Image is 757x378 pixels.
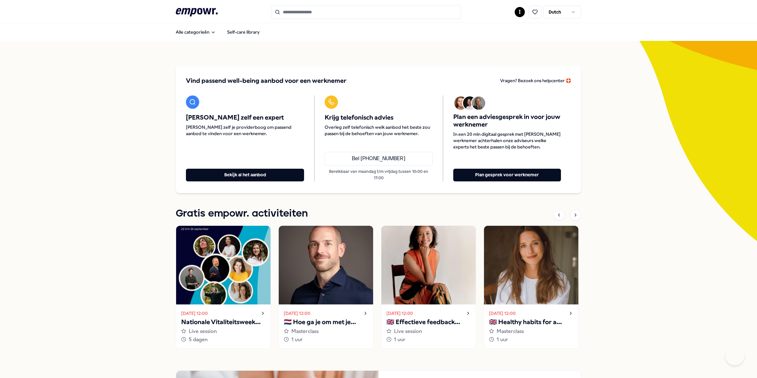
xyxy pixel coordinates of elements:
[284,310,310,317] time: [DATE] 12:00
[725,346,744,365] iframe: Help Scout Beacon - Open
[515,7,525,17] button: I
[171,26,265,38] nav: Main
[284,327,368,336] div: Masterclass
[453,131,561,150] span: In een 20 min digitaal gesprek met [PERSON_NAME] werknemer achterhalen onze adviseurs welke exper...
[489,336,573,344] div: 1 uur
[325,124,432,137] span: Overleg zelf telefonisch welk aanbod het beste zou passen bij de behoeften van jouw werknemer.
[181,317,265,327] p: Nationale Vitaliteitsweek 2025
[453,169,561,181] button: Plan gesprek voor werknemer
[386,336,471,344] div: 1 uur
[386,327,471,336] div: Live session
[386,317,471,327] p: 🇬🇧 Effectieve feedback geven en ontvangen
[186,124,304,137] span: [PERSON_NAME] zelf je providerboog om passend aanbod te vinden voor een werknemer.
[325,168,432,181] p: Bereikbaar van maandag t/m vrijdag tussen 10:00 en 17:00
[472,96,485,110] img: Avatar
[489,310,516,317] time: [DATE] 12:00
[325,114,432,121] span: Krijg telefonisch advies
[186,169,304,181] button: Bekijk al het aanbod
[181,327,265,336] div: Live session
[500,78,571,83] span: Vragen? Bezoek ons helpcenter 🛟
[186,114,304,121] span: [PERSON_NAME] zelf een expert
[463,96,476,110] img: Avatar
[489,317,573,327] p: 🇬🇧 Healthy habits for a stress-free start to the year
[181,310,208,317] time: [DATE] 12:00
[484,225,579,349] a: [DATE] 12:00🇬🇧 Healthy habits for a stress-free start to the yearMasterclass1 uur
[279,226,373,304] img: activity image
[484,226,578,304] img: activity image
[381,226,476,304] img: activity image
[278,225,373,349] a: [DATE] 12:00🇳🇱 Hoe ga je om met je innerlijke criticus?Masterclass1 uur
[186,76,347,85] span: Vind passend well-being aanbod voor een werknemer
[489,327,573,336] div: Masterclass
[181,336,265,344] div: 5 dagen
[325,152,432,166] a: Bel [PHONE_NUMBER]
[454,96,468,110] img: Avatar
[453,113,561,128] span: Plan een adviesgesprek in voor jouw werknemer
[284,336,368,344] div: 1 uur
[176,226,270,304] img: activity image
[171,26,221,38] button: Alle categorieën
[284,317,368,327] p: 🇳🇱 Hoe ga je om met je innerlijke criticus?
[381,225,476,349] a: [DATE] 12:00🇬🇧 Effectieve feedback geven en ontvangenLive session1 uur
[176,225,271,349] a: [DATE] 12:00Nationale Vitaliteitsweek 2025Live session5 dagen
[176,206,308,222] h1: Gratis empowr. activiteiten
[271,5,461,19] input: Search for products, categories or subcategories
[386,310,413,317] time: [DATE] 12:00
[222,26,265,38] a: Self-care library
[500,76,571,85] a: Vragen? Bezoek ons helpcenter 🛟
